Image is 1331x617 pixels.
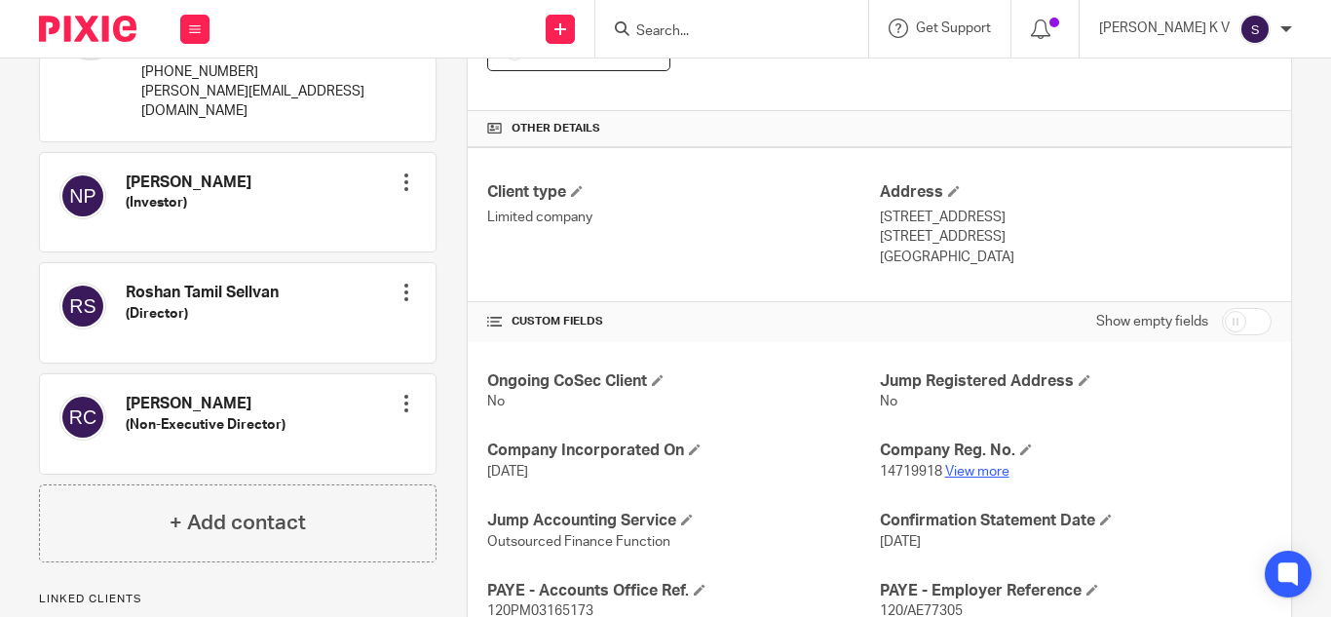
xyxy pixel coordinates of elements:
[487,511,879,531] h4: Jump Accounting Service
[487,395,505,408] span: No
[487,581,879,601] h4: PAYE - Accounts Office Ref.
[880,465,942,479] span: 14719918
[880,227,1272,247] p: [STREET_ADDRESS]
[916,21,991,35] span: Get Support
[170,508,306,538] h4: + Add contact
[59,173,106,219] img: svg%3E
[880,395,897,408] span: No
[880,535,921,549] span: [DATE]
[880,581,1272,601] h4: PAYE - Employer Reference
[39,16,136,42] img: Pixie
[880,248,1272,267] p: [GEOGRAPHIC_DATA]
[880,441,1272,461] h4: Company Reg. No.
[880,511,1272,531] h4: Confirmation Statement Date
[512,121,600,136] span: Other details
[487,371,879,392] h4: Ongoing CoSec Client
[141,62,371,82] p: [PHONE_NUMBER]
[945,465,1009,479] a: View more
[126,304,279,324] h5: (Director)
[1239,14,1271,45] img: svg%3E
[487,535,670,549] span: Outsourced Finance Function
[126,415,285,435] h5: (Non-Executive Director)
[880,208,1272,227] p: [STREET_ADDRESS]
[141,82,371,122] p: [PERSON_NAME][EMAIL_ADDRESS][DOMAIN_NAME]
[880,371,1272,392] h4: Jump Registered Address
[634,23,810,41] input: Search
[1099,19,1230,38] p: [PERSON_NAME] K V
[39,592,437,607] p: Linked clients
[487,441,879,461] h4: Company Incorporated On
[487,182,879,203] h4: Client type
[59,283,106,329] img: svg%3E
[126,173,251,193] h4: [PERSON_NAME]
[487,465,528,479] span: [DATE]
[1096,312,1208,331] label: Show empty fields
[126,283,279,303] h4: Roshan Tamil Sellvan
[880,182,1272,203] h4: Address
[126,193,251,212] h5: (Investor)
[59,394,106,441] img: svg%3E
[487,314,879,329] h4: CUSTOM FIELDS
[126,394,285,414] h4: [PERSON_NAME]
[487,208,879,227] p: Limited company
